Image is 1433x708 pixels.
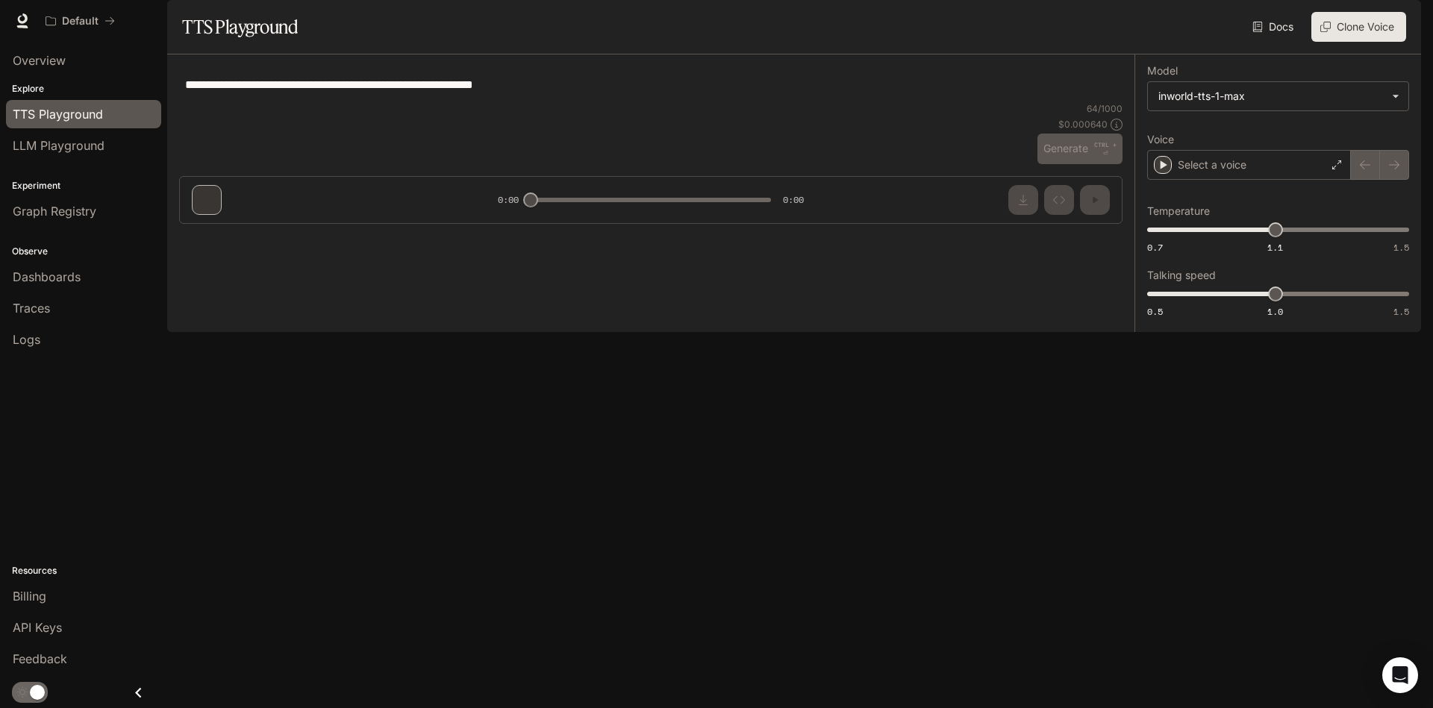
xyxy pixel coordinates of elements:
[1147,134,1174,145] p: Voice
[1148,82,1408,110] div: inworld-tts-1-max
[1087,102,1123,115] p: 64 / 1000
[1311,12,1406,42] button: Clone Voice
[1147,66,1178,76] p: Model
[39,6,122,36] button: All workspaces
[1058,118,1108,131] p: $ 0.000640
[1393,305,1409,318] span: 1.5
[1147,206,1210,216] p: Temperature
[1147,305,1163,318] span: 0.5
[62,15,99,28] p: Default
[1267,305,1283,318] span: 1.0
[1147,241,1163,254] span: 0.7
[1393,241,1409,254] span: 1.5
[1267,241,1283,254] span: 1.1
[1147,270,1216,281] p: Talking speed
[1249,12,1299,42] a: Docs
[182,12,298,42] h1: TTS Playground
[1178,157,1246,172] p: Select a voice
[1158,89,1384,104] div: inworld-tts-1-max
[1382,657,1418,693] div: Open Intercom Messenger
